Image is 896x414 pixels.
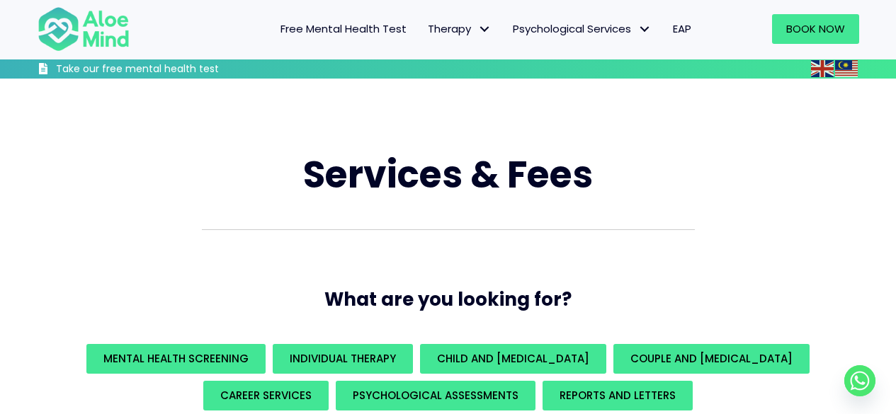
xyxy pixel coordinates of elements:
[280,21,407,36] span: Free Mental Health Test
[38,6,130,52] img: Aloe mind Logo
[835,60,858,77] img: ms
[324,287,572,312] span: What are you looking for?
[203,381,329,410] a: Career Services
[417,14,502,44] a: TherapyTherapy: submenu
[560,388,676,403] span: REPORTS AND LETTERS
[290,351,396,366] span: Individual Therapy
[835,60,859,76] a: Malay
[662,14,702,44] a: EAP
[38,62,295,79] a: Take our free mental health test
[513,21,652,36] span: Psychological Services
[772,14,859,44] a: Book Now
[811,60,834,77] img: en
[630,351,793,366] span: Couple and [MEDICAL_DATA]
[428,21,492,36] span: Therapy
[811,60,835,76] a: English
[273,344,413,374] a: Individual Therapy
[38,340,859,414] div: What are you looking for?
[420,344,606,374] a: Child and [MEDICAL_DATA]
[303,149,593,200] span: Services & Fees
[437,351,589,366] span: Child and [MEDICAL_DATA]
[844,365,875,396] a: Whatsapp
[502,14,662,44] a: Psychological ServicesPsychological Services: submenu
[673,21,691,36] span: EAP
[353,388,518,403] span: Psychological assessments
[543,381,693,410] a: REPORTS AND LETTERS
[635,19,655,40] span: Psychological Services: submenu
[336,381,535,410] a: Psychological assessments
[148,14,702,44] nav: Menu
[786,21,845,36] span: Book Now
[103,351,249,366] span: Mental Health Screening
[613,344,810,374] a: Couple and [MEDICAL_DATA]
[220,388,312,403] span: Career Services
[56,62,295,76] h3: Take our free mental health test
[86,344,266,374] a: Mental Health Screening
[270,14,417,44] a: Free Mental Health Test
[475,19,495,40] span: Therapy: submenu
